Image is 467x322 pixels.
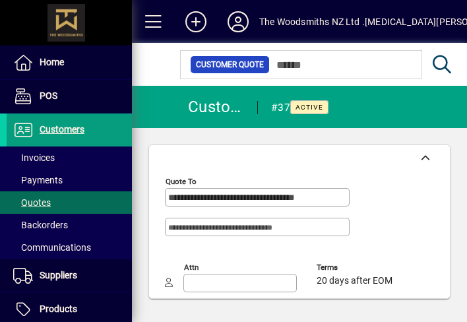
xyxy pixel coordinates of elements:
[317,263,396,272] span: Terms
[40,90,57,101] span: POS
[13,242,91,253] span: Communications
[217,10,259,34] button: Profile
[40,124,84,135] span: Customers
[40,57,64,67] span: Home
[7,46,132,79] a: Home
[7,214,132,236] a: Backorders
[7,80,132,113] a: POS
[317,276,392,286] span: 20 days after EOM
[7,236,132,259] a: Communications
[271,97,297,118] div: #37124
[7,259,132,292] a: Suppliers
[166,177,197,186] mat-label: Quote To
[13,175,63,185] span: Payments
[40,270,77,280] span: Suppliers
[175,10,217,34] button: Add
[13,152,55,163] span: Invoices
[7,191,132,214] a: Quotes
[296,103,323,112] span: Active
[7,146,132,169] a: Invoices
[13,220,68,230] span: Backorders
[184,263,199,272] mat-label: Attn
[7,169,132,191] a: Payments
[259,11,365,32] div: The Woodsmiths NZ Ltd .
[13,197,51,208] span: Quotes
[188,96,244,117] div: Customer Quote
[196,58,264,71] span: Customer Quote
[40,304,77,314] span: Products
